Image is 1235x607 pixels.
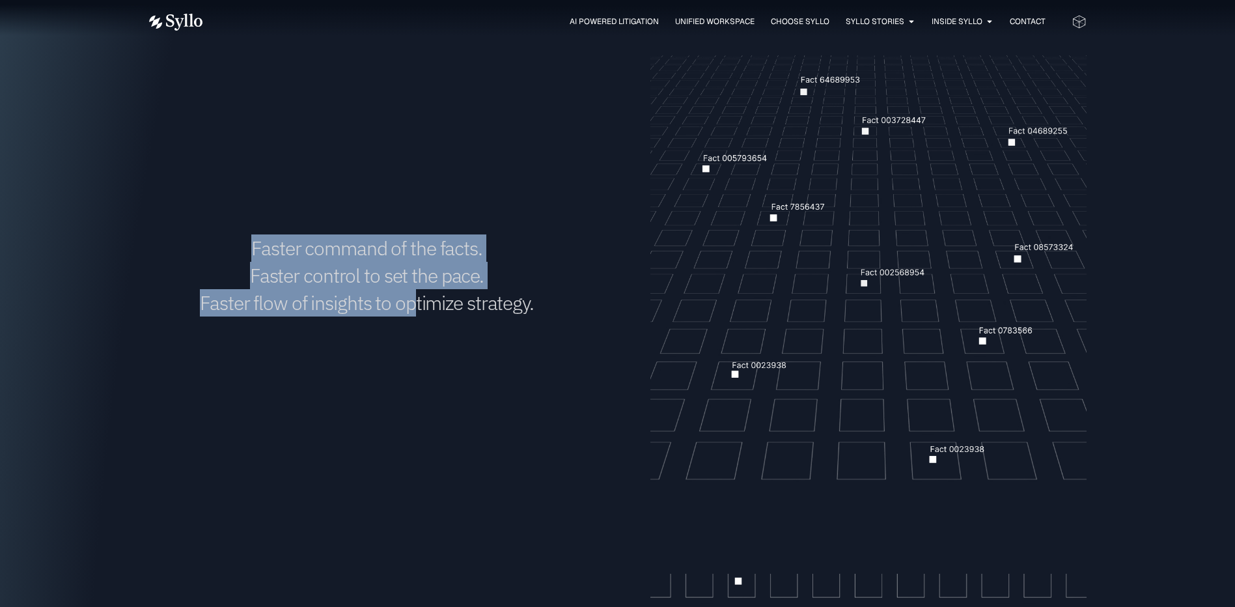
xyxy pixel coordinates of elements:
[675,16,755,27] a: Unified Workspace
[229,16,1046,28] nav: Menu
[771,16,829,27] a: Choose Syllo
[1010,16,1046,27] a: Contact
[149,234,585,317] h1: Faster command of the facts. Faster control to set the pace. Faster flow of insights to optimize ...
[932,16,982,27] a: Inside Syllo
[570,16,659,27] a: AI Powered Litigation
[149,14,202,31] img: Vector
[846,16,904,27] a: Syllo Stories
[229,16,1046,28] div: Menu Toggle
